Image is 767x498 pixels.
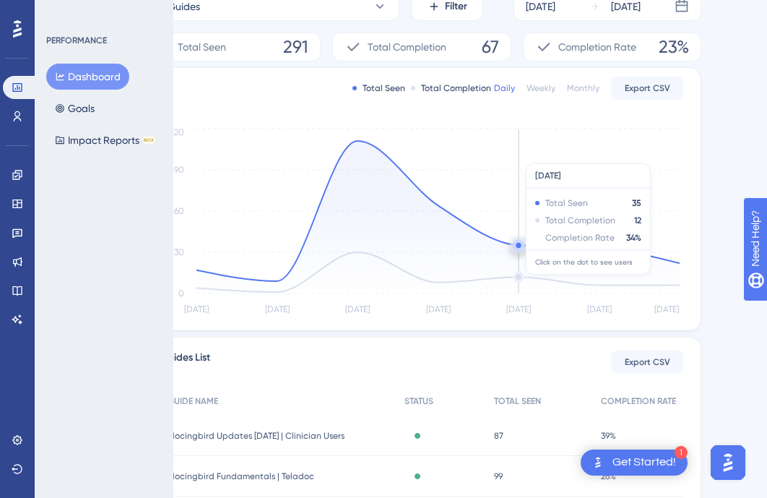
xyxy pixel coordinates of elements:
span: Mocingbird Updates [DATE] | Clinician Users [168,430,344,442]
iframe: UserGuiding AI Assistant Launcher [706,441,750,484]
tspan: 0 [178,288,184,299]
tspan: 60 [174,206,184,216]
span: TOTAL SEEN [494,395,541,407]
tspan: [DATE] [345,304,370,314]
div: Daily [494,82,515,94]
div: Monthly [567,82,599,94]
button: Impact ReportsBETA [46,127,164,153]
tspan: [DATE] [265,304,290,314]
tspan: 90 [174,165,184,175]
span: 26% [601,471,616,482]
tspan: [DATE] [654,304,679,314]
span: 99 [494,471,503,482]
span: COMPLETION RATE [601,395,676,407]
img: launcher-image-alternative-text [589,454,607,471]
span: Guides List [160,349,210,375]
div: 1 [675,446,688,459]
div: Open Get Started! checklist, remaining modules: 1 [581,450,688,476]
span: Export CSV [625,82,670,94]
div: BETA [142,137,155,144]
tspan: [DATE] [184,304,209,314]
span: Total Completion [368,38,446,56]
button: Goals [46,95,103,121]
span: 291 [283,35,308,59]
tspan: [DATE] [587,304,612,314]
tspan: 30 [174,247,184,257]
tspan: [DATE] [426,304,451,314]
span: Mocingbird Fundamentals | Teladoc [168,471,314,482]
span: Total Seen [178,38,226,56]
span: 39% [601,430,616,442]
span: Export CSV [625,356,670,368]
span: Need Help? [34,4,90,21]
span: 67 [482,35,499,59]
tspan: [DATE] [506,304,531,314]
button: Dashboard [46,64,129,90]
button: Export CSV [611,351,683,374]
div: Total Completion [411,82,491,94]
span: Completion Rate [558,38,636,56]
tspan: 120 [171,127,184,137]
span: 87 [494,430,503,442]
span: STATUS [404,395,433,407]
span: 23% [659,35,689,59]
div: Total Seen [352,82,405,94]
span: GUIDE NAME [168,395,218,407]
div: Weekly [526,82,555,94]
div: PERFORMANCE [46,35,107,46]
button: Export CSV [611,77,683,100]
div: Get Started! [612,455,676,471]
